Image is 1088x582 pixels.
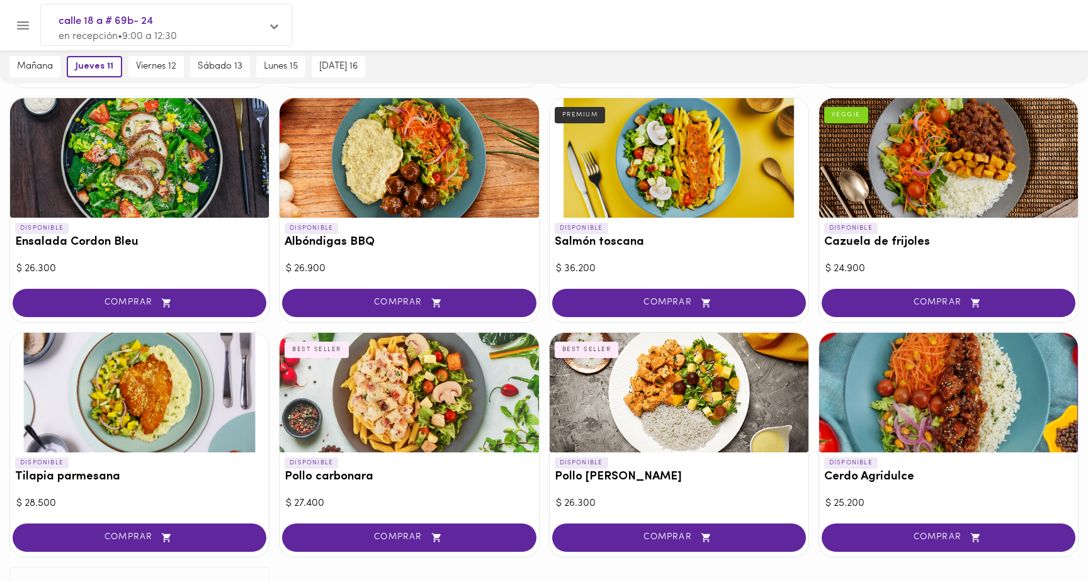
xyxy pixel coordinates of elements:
[280,98,538,218] div: Albóndigas BBQ
[824,223,878,234] p: DISPONIBLE
[9,56,60,77] button: mañana
[568,532,790,543] span: COMPRAR
[264,61,298,72] span: lunes 15
[286,496,532,511] div: $ 27.400
[555,471,803,484] h3: Pollo [PERSON_NAME]
[13,289,266,317] button: COMPRAR
[13,523,266,552] button: COMPRAR
[837,532,1060,543] span: COMPRAR
[15,457,69,469] p: DISPONIBLE
[17,61,53,72] span: mañana
[16,496,263,511] div: $ 28.500
[822,523,1075,552] button: COMPRAR
[285,223,338,234] p: DISPONIBLE
[824,107,868,123] div: VEGGIE
[552,523,806,552] button: COMPRAR
[556,262,802,276] div: $ 36.200
[10,98,269,218] div: Ensalada Cordon Bleu
[282,289,536,317] button: COMPRAR
[59,13,261,30] span: calle 18 a # 69b- 24
[198,61,242,72] span: sábado 13
[190,56,250,77] button: sábado 13
[555,223,608,234] p: DISPONIBLE
[8,10,38,41] button: Menu
[15,236,264,249] h3: Ensalada Cordon Bleu
[15,471,264,484] h3: Tilapia parmesana
[285,457,338,469] p: DISPONIBLE
[285,342,349,358] div: BEST SELLER
[10,333,269,452] div: Tilapia parmesana
[552,289,806,317] button: COMPRAR
[550,333,808,452] div: Pollo Tikka Massala
[819,333,1078,452] div: Cerdo Agridulce
[128,56,184,77] button: viernes 12
[67,56,122,77] button: jueves 11
[824,457,878,469] p: DISPONIBLE
[298,532,520,543] span: COMPRAR
[256,56,305,77] button: lunes 15
[825,496,1072,511] div: $ 25.200
[282,523,536,552] button: COMPRAR
[822,289,1075,317] button: COMPRAR
[16,262,263,276] div: $ 26.300
[59,31,177,42] span: en recepción • 9:00 a 12:30
[556,496,802,511] div: $ 26.300
[280,333,538,452] div: Pollo carbonara
[824,471,1073,484] h3: Cerdo Agridulce
[555,457,608,469] p: DISPONIBLE
[568,298,790,308] span: COMPRAR
[136,61,176,72] span: viernes 12
[837,298,1060,308] span: COMPRAR
[819,98,1078,218] div: Cazuela de frijoles
[1015,509,1075,569] iframe: Messagebird Livechat Widget
[28,532,251,543] span: COMPRAR
[319,61,358,72] span: [DATE] 16
[286,262,532,276] div: $ 26.900
[555,342,619,358] div: BEST SELLER
[28,298,251,308] span: COMPRAR
[555,107,606,123] div: PREMIUM
[285,471,533,484] h3: Pollo carbonara
[824,236,1073,249] h3: Cazuela de frijoles
[76,61,113,72] span: jueves 11
[298,298,520,308] span: COMPRAR
[285,236,533,249] h3: Albóndigas BBQ
[15,223,69,234] p: DISPONIBLE
[825,262,1072,276] div: $ 24.900
[555,236,803,249] h3: Salmón toscana
[550,98,808,218] div: Salmón toscana
[312,56,365,77] button: [DATE] 16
